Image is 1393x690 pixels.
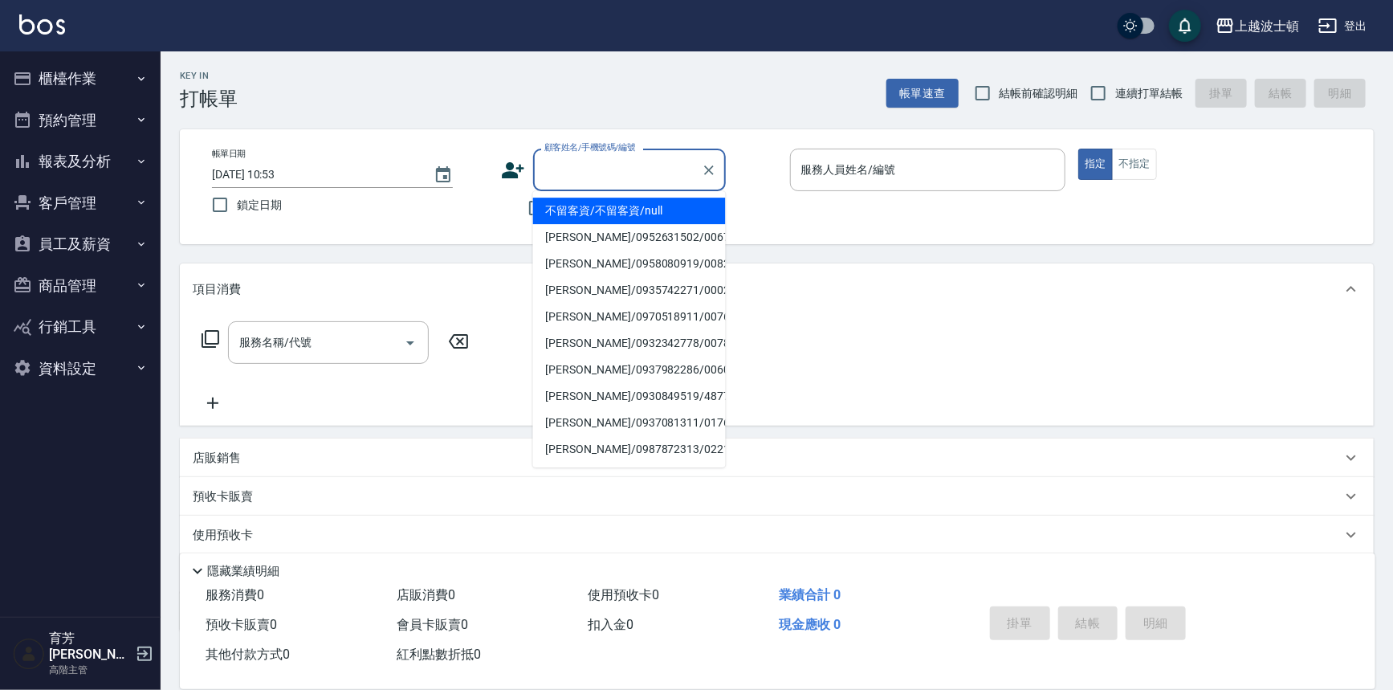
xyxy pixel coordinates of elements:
span: 鎖定日期 [237,197,282,214]
img: Person [13,638,45,670]
button: 客戶管理 [6,182,154,224]
li: [PERSON_NAME]/0937081311/01765 [533,410,726,436]
li: [PERSON_NAME]/0935742271/000297 [533,277,726,304]
li: [PERSON_NAME]/0958080919/00826 [533,251,726,277]
p: 隱藏業績明細 [207,563,279,580]
p: 項目消費 [193,281,241,298]
button: Clear [698,159,720,182]
span: 扣入金 0 [588,617,633,632]
p: 高階主管 [49,663,131,677]
div: 使用預收卡 [180,516,1374,554]
li: [PERSON_NAME]/0930849519/48777 [533,383,726,410]
button: 商品管理 [6,265,154,307]
img: Logo [19,14,65,35]
button: 上越波士頓 [1209,10,1305,43]
button: Open [397,330,423,356]
div: 上越波士頓 [1235,16,1299,36]
h5: 育芳[PERSON_NAME] [49,631,131,663]
button: 預約管理 [6,100,154,141]
div: 預收卡販賣 [180,477,1374,516]
button: 指定 [1078,149,1113,180]
h3: 打帳單 [180,88,238,110]
h2: Key In [180,71,238,81]
li: [PERSON_NAME]/0937982286/00605 [533,357,726,383]
button: 行銷工具 [6,306,154,348]
li: [PERSON_NAME]/0932342778/00788 [533,330,726,357]
input: YYYY/MM/DD hh:mm [212,161,417,188]
p: 店販銷售 [193,450,241,467]
button: 櫃檯作業 [6,58,154,100]
p: 使用預收卡 [193,527,253,544]
span: 連續打單結帳 [1115,85,1183,102]
button: save [1169,10,1201,42]
button: Choose date, selected date is 2025-09-23 [424,156,462,194]
span: 會員卡販賣 0 [397,617,468,632]
button: 登出 [1312,11,1374,41]
div: 項目消費 [180,263,1374,315]
label: 顧客姓名/手機號碼/編號 [544,141,636,153]
span: 結帳前確認明細 [1000,85,1078,102]
span: 其他付款方式 0 [206,647,290,662]
p: 預收卡販賣 [193,488,253,505]
button: 資料設定 [6,348,154,390]
li: [PERSON_NAME]/0987872313/0221 [533,436,726,463]
span: 使用預收卡 0 [588,587,659,602]
div: 店販銷售 [180,439,1374,477]
button: 不指定 [1112,149,1157,180]
button: 帳單速查 [886,79,959,108]
li: [PERSON_NAME]/0952631502/00674 [533,224,726,251]
span: 紅利點數折抵 0 [397,647,481,662]
label: 帳單日期 [212,148,246,160]
button: 報表及分析 [6,141,154,182]
li: 不留客資/不留客資/null [533,198,726,224]
li: [PERSON_NAME]/0970518911/00769 [533,304,726,330]
span: 現金應收 0 [779,617,841,632]
li: [PERSON_NAME]/0222835195/000885 [533,463,726,489]
span: 業績合計 0 [779,587,841,602]
span: 預收卡販賣 0 [206,617,277,632]
span: 服務消費 0 [206,587,264,602]
span: 店販消費 0 [397,587,455,602]
button: 員工及薪資 [6,223,154,265]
